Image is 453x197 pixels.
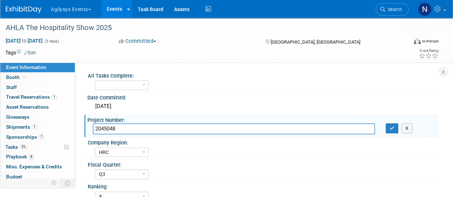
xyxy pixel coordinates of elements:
img: Natalie Morin [418,3,432,16]
img: ExhibitDay [6,6,42,13]
div: Event Rating [419,49,438,53]
span: Sponsorships [6,134,44,140]
a: Search [376,3,409,16]
a: Edit [24,50,36,55]
span: 8 [29,154,34,159]
span: 1 [32,124,37,129]
button: Committed [116,38,159,45]
span: Search [385,7,402,12]
div: Project Number: [87,115,439,124]
span: 1 [52,94,57,100]
span: Asset Reservations [6,104,49,110]
div: Company Region: [88,137,435,146]
a: Playbook8 [0,152,75,162]
button: X [401,123,413,133]
div: Fiscal Quarter: [88,159,435,168]
a: Sponsorships7 [0,132,75,142]
span: Giveaways [6,114,29,120]
td: Toggle Event Tabs [61,178,75,188]
td: Tags [5,49,36,56]
div: All Tasks Complete: [88,70,435,79]
a: Event Information [0,63,75,72]
a: Asset Reservations [0,102,75,112]
span: Tasks [5,144,28,150]
span: Playbook [6,154,34,159]
a: Travel Reservations1 [0,92,75,102]
span: to [21,38,28,44]
span: Shipments [6,124,37,130]
span: [GEOGRAPHIC_DATA], [GEOGRAPHIC_DATA] [270,39,360,45]
span: Event Information [6,64,46,70]
div: Ranking: [88,181,435,190]
span: (3 days) [44,39,59,44]
div: AHLA The Hospitality Show 2025 [3,21,402,34]
a: Booth [0,73,75,82]
span: Misc. Expenses & Credits [6,164,62,169]
div: Date Committed: [87,92,439,101]
span: [DATE] [DATE] [5,38,43,44]
a: Tasks5% [0,142,75,152]
div: Event Format [375,37,439,48]
a: Staff [0,83,75,92]
span: Travel Reservations [6,94,57,100]
div: In-Person [422,39,439,44]
td: Personalize Event Tab Strip [48,178,61,188]
div: [DATE] [93,101,433,112]
i: Booth reservation complete [23,75,26,79]
span: Booth [6,74,28,80]
a: Giveaways [0,112,75,122]
span: Budget [6,174,22,179]
a: Misc. Expenses & Credits [0,162,75,172]
span: Staff [6,84,17,90]
a: Shipments1 [0,122,75,132]
span: 7 [39,134,44,139]
a: Budget [0,172,75,182]
span: 5% [20,144,28,149]
img: Format-Inperson.png [414,38,421,44]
